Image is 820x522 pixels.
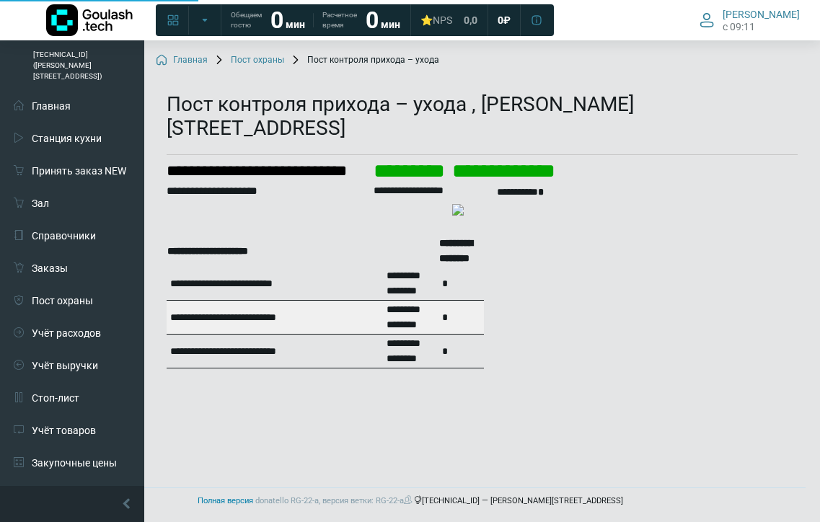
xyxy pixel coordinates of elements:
span: Пост контроля прихода – ухода [290,55,439,66]
span: ₽ [503,14,511,27]
span: 0 [498,14,503,27]
span: Обещаем гостю [231,10,262,30]
span: мин [381,19,400,30]
a: Полная версия [198,496,253,505]
strong: 0 [366,6,379,34]
a: 0 ₽ [489,7,519,33]
h1: Пост контроля прихода – ухода , [PERSON_NAME][STREET_ADDRESS] [167,92,798,141]
a: Обещаем гостю 0 мин Расчетное время 0 мин [222,7,409,33]
strong: 0 [270,6,283,34]
span: c 09:11 [723,21,755,32]
a: Пост охраны [213,55,284,66]
button: [PERSON_NAME] c 09:11 [691,5,808,35]
img: Логотип компании Goulash.tech [46,4,133,36]
a: ⭐NPS 0,0 [412,7,486,33]
span: Расчетное время [322,10,357,30]
span: donatello RG-22-a, версия ветки: RG-22-a [255,496,414,505]
footer: [TECHNICAL_ID] — [PERSON_NAME][STREET_ADDRESS] [14,487,806,515]
span: NPS [433,14,452,26]
div: ⭐ [420,14,452,27]
span: мин [286,19,305,30]
span: [PERSON_NAME] [723,8,800,21]
span: 0,0 [464,14,477,27]
a: Главная [156,55,208,66]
